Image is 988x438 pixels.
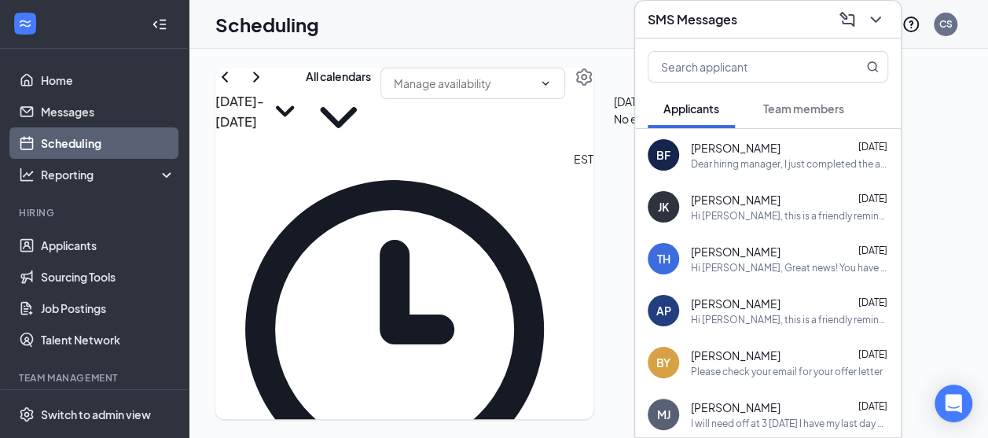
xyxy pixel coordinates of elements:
div: JK [658,199,669,215]
div: Reporting [41,167,176,182]
div: Please check your email for your offer letter [691,365,883,378]
svg: ChevronRight [247,68,266,86]
input: Search applicant [648,52,835,82]
button: ComposeMessage [835,7,860,32]
svg: WorkstreamLogo [17,16,33,31]
div: Hi [PERSON_NAME], this is a friendly reminder. Your meeting with [PERSON_NAME]'s Frozen Custard &... [691,209,888,223]
a: Scheduling [41,127,175,159]
button: All calendarsChevronDown [306,68,371,150]
div: BF [656,147,670,163]
span: [DATE] [858,245,887,256]
span: [PERSON_NAME] [691,140,780,156]
div: Open Intercom Messenger [935,385,972,422]
svg: Collapse [152,17,167,32]
span: [PERSON_NAME] [691,399,780,415]
a: Talent Network [41,324,175,355]
h3: [DATE] - [DATE] [215,91,264,131]
span: [PERSON_NAME] [691,244,780,259]
svg: ChevronDown [866,10,885,29]
a: Job Postings [41,293,175,324]
span: [PERSON_NAME] [691,348,780,363]
div: I will need off at 3 [DATE] I have my last day of night classes that day [691,417,888,430]
span: [PERSON_NAME] [691,296,780,311]
svg: Settings [575,68,593,86]
div: Dear hiring manager, I just completed the application and I wanted me to select a meeting date. H... [691,157,888,171]
svg: Settings [19,407,35,422]
h3: SMS Messages [648,11,737,28]
span: Applicants [663,101,719,116]
a: Messages [41,96,175,127]
svg: ChevronDown [306,85,371,150]
svg: Analysis [19,167,35,182]
div: CS [939,17,953,31]
div: Hi [PERSON_NAME], Great news! You have moved on to the next stage of the application process you ... [691,261,888,274]
span: [DATE] [858,348,887,360]
svg: ComposeMessage [838,10,857,29]
span: [DATE] [614,93,777,110]
svg: QuestionInfo [902,15,920,34]
div: TH [657,251,670,267]
div: MJ [657,407,670,422]
svg: SmallChevronDown [264,90,306,132]
span: No events scheduled for [DATE]. [614,110,777,127]
svg: ChevronDown [539,77,552,90]
div: Hiring [19,206,172,219]
div: Hi [PERSON_NAME], this is a friendly reminder. Please select a meeting time slot for your Cashier... [691,313,888,326]
a: Settings [575,68,593,150]
h1: Scheduling [215,11,319,38]
span: [PERSON_NAME] [691,192,780,208]
input: Manage availability [394,75,533,92]
a: Applicants [41,230,175,261]
svg: MagnifyingGlass [866,61,879,73]
div: Team Management [19,371,172,385]
span: Team members [763,101,844,116]
span: [DATE] [858,141,887,153]
svg: ChevronLeft [215,68,234,86]
span: [DATE] [858,193,887,204]
div: Switch to admin view [41,407,151,422]
button: ChevronDown [863,7,888,32]
div: BY [656,355,670,370]
div: AP [656,303,671,318]
span: [DATE] [858,296,887,308]
a: Home [41,64,175,96]
a: Sourcing Tools [41,261,175,293]
span: [DATE] [858,400,887,412]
